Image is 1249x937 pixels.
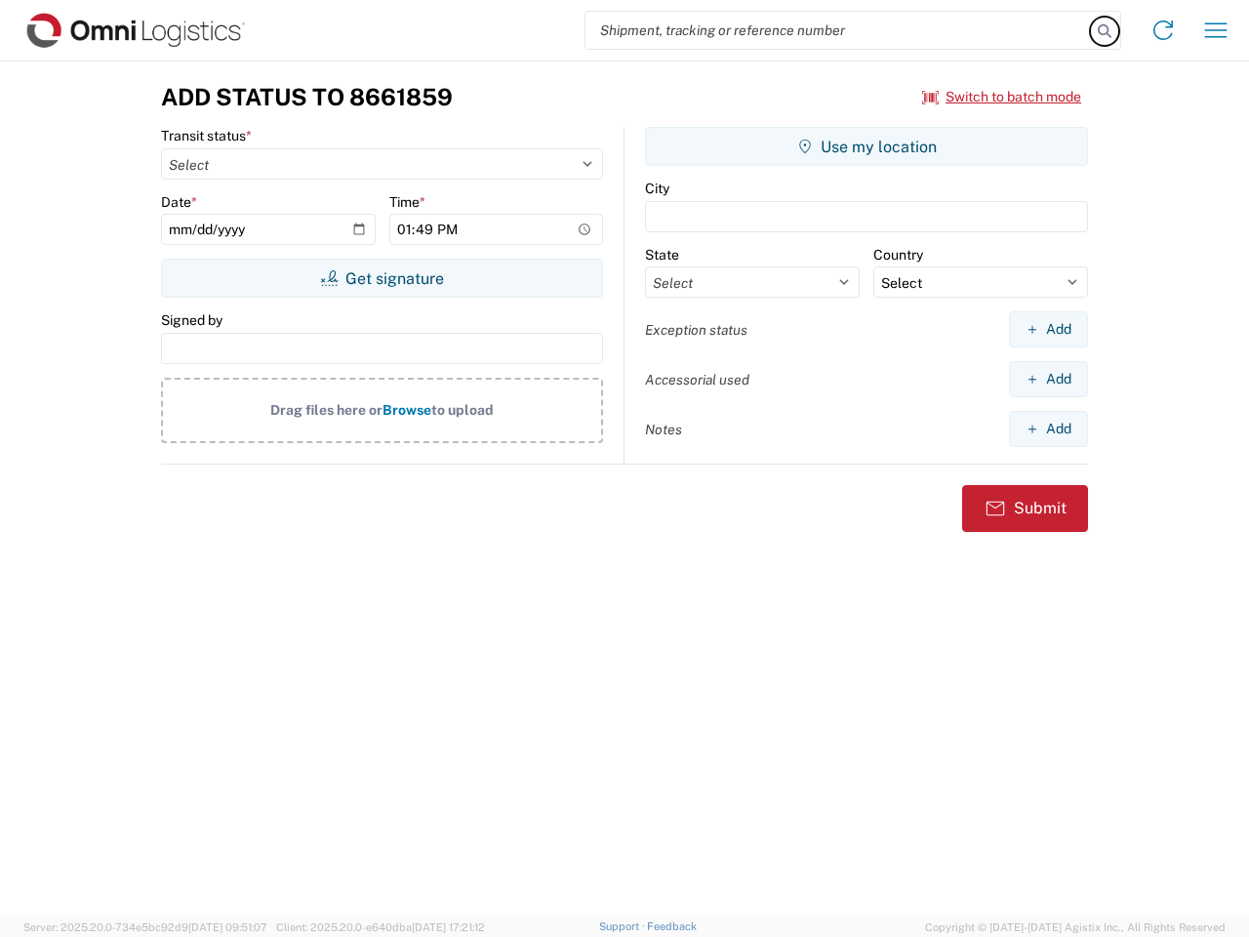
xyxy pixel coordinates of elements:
[647,920,697,932] a: Feedback
[1009,361,1088,397] button: Add
[645,421,682,438] label: Notes
[1009,411,1088,447] button: Add
[161,259,603,298] button: Get signature
[962,485,1088,532] button: Submit
[383,402,431,418] span: Browse
[389,193,425,211] label: Time
[645,246,679,264] label: State
[23,921,267,933] span: Server: 2025.20.0-734e5bc92d9
[161,127,252,144] label: Transit status
[599,920,648,932] a: Support
[188,921,267,933] span: [DATE] 09:51:07
[645,321,747,339] label: Exception status
[645,371,749,388] label: Accessorial used
[873,246,923,264] label: Country
[645,127,1088,166] button: Use my location
[161,311,222,329] label: Signed by
[161,193,197,211] label: Date
[161,83,453,111] h3: Add Status to 8661859
[925,918,1226,936] span: Copyright © [DATE]-[DATE] Agistix Inc., All Rights Reserved
[922,81,1081,113] button: Switch to batch mode
[270,402,383,418] span: Drag files here or
[412,921,485,933] span: [DATE] 17:21:12
[276,921,485,933] span: Client: 2025.20.0-e640dba
[1009,311,1088,347] button: Add
[585,12,1091,49] input: Shipment, tracking or reference number
[645,180,669,197] label: City
[431,402,494,418] span: to upload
